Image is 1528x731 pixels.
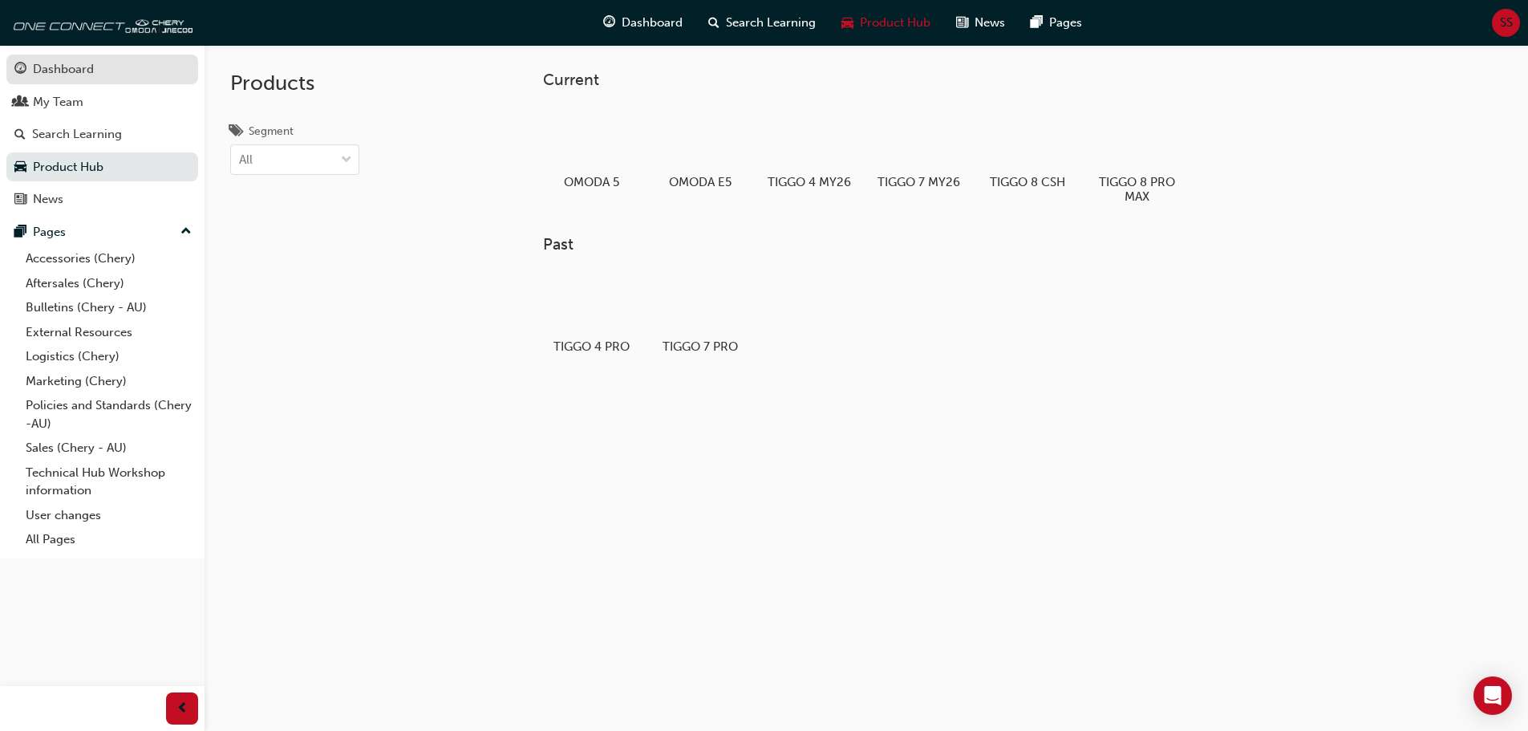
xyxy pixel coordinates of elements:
[652,267,748,360] a: TIGGO 7 PRO
[239,151,253,169] div: All
[659,339,743,354] h5: TIGGO 7 PRO
[1031,13,1043,33] span: pages-icon
[19,320,198,345] a: External Resources
[543,71,1454,89] h3: Current
[14,193,26,207] span: news-icon
[19,344,198,369] a: Logistics (Chery)
[230,71,359,96] h2: Products
[1049,14,1082,32] span: Pages
[549,175,634,189] h5: OMODA 5
[14,160,26,175] span: car-icon
[19,369,198,394] a: Marketing (Chery)
[829,6,943,39] a: car-iconProduct Hub
[6,55,198,84] a: Dashboard
[986,175,1070,189] h5: TIGGO 8 CSH
[6,217,198,247] button: Pages
[956,13,968,33] span: news-icon
[6,185,198,214] a: News
[590,6,695,39] a: guage-iconDashboard
[943,6,1018,39] a: news-iconNews
[1500,14,1513,32] span: SS
[870,102,967,195] a: TIGGO 7 MY26
[14,128,26,142] span: search-icon
[549,339,634,354] h5: TIGGO 4 PRO
[1095,175,1179,204] h5: TIGGO 8 PRO MAX
[543,267,639,360] a: TIGGO 4 PRO
[19,436,198,461] a: Sales (Chery - AU)
[603,13,615,33] span: guage-icon
[877,175,961,189] h5: TIGGO 7 MY26
[6,51,198,217] button: DashboardMy TeamSearch LearningProduct HubNews
[8,6,193,39] img: oneconnect
[543,102,639,195] a: OMODA 5
[19,503,198,528] a: User changes
[6,120,198,149] a: Search Learning
[19,295,198,320] a: Bulletins (Chery - AU)
[33,93,83,112] div: My Team
[14,95,26,110] span: people-icon
[341,150,352,171] span: down-icon
[979,102,1076,195] a: TIGGO 8 CSH
[33,60,94,79] div: Dashboard
[19,461,198,503] a: Technical Hub Workshop information
[975,14,1005,32] span: News
[543,235,1454,254] h3: Past
[622,14,683,32] span: Dashboard
[33,190,63,209] div: News
[14,225,26,240] span: pages-icon
[14,63,26,77] span: guage-icon
[19,393,198,436] a: Policies and Standards (Chery -AU)
[6,87,198,117] a: My Team
[249,124,294,140] div: Segment
[19,246,198,271] a: Accessories (Chery)
[652,102,748,195] a: OMODA E5
[19,271,198,296] a: Aftersales (Chery)
[32,125,122,144] div: Search Learning
[180,221,192,242] span: up-icon
[33,223,66,242] div: Pages
[1473,676,1512,715] div: Open Intercom Messenger
[1018,6,1095,39] a: pages-iconPages
[1492,9,1520,37] button: SS
[708,13,719,33] span: search-icon
[841,13,853,33] span: car-icon
[1088,102,1185,209] a: TIGGO 8 PRO MAX
[176,699,188,719] span: prev-icon
[860,14,930,32] span: Product Hub
[726,14,816,32] span: Search Learning
[19,527,198,552] a: All Pages
[768,175,852,189] h5: TIGGO 4 MY26
[659,175,743,189] h5: OMODA E5
[761,102,857,195] a: TIGGO 4 MY26
[230,125,242,140] span: tags-icon
[6,152,198,182] a: Product Hub
[695,6,829,39] a: search-iconSearch Learning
